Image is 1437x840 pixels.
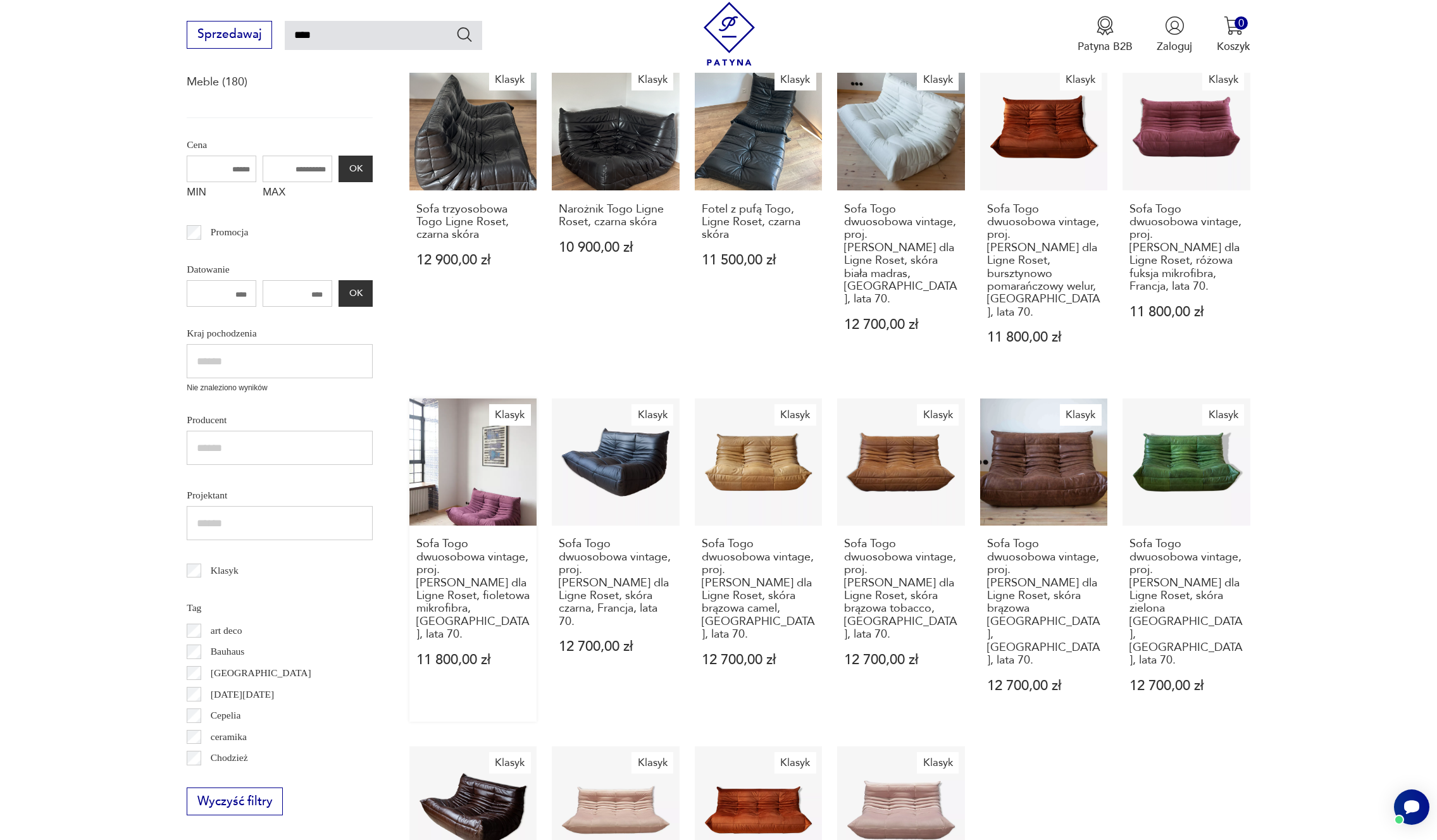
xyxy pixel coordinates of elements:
p: Chodzież [211,750,248,766]
a: KlasykSofa Togo dwuosobowa vintage, proj. M. Ducaroy dla Ligne Roset, skóra biała madras, Francja... [837,63,964,374]
a: KlasykSofa Togo dwuosobowa vintage, proj. M. Ducaroy dla Ligne Roset, skóra brązowa dubai, Francj... [980,398,1108,722]
button: Zaloguj [1157,16,1192,54]
h3: Fotel z pufą Togo, Ligne Roset, czarna skóra [702,203,816,242]
h3: Sofa Togo dwuosobowa vintage, proj. [PERSON_NAME] dla Ligne Roset, skóra biała madras, [GEOGRAPHI... [844,203,958,306]
a: KlasykSofa Togo dwuosobowa vintage, proj. M. Ducaroy dla Ligne Roset, różowa fuksja mikrofibra, F... [1123,63,1250,374]
p: ceramika [211,729,247,745]
p: 11 800,00 zł [416,653,530,667]
label: MAX [263,182,332,206]
p: 11 800,00 zł [1129,306,1243,319]
p: Promocja [211,224,249,240]
button: 0Koszyk [1217,16,1250,54]
p: Nie znaleziono wyników [187,382,373,394]
p: Datowanie [187,261,373,278]
img: Ikonka użytkownika [1165,16,1185,35]
p: Producent [187,412,373,428]
p: 12 700,00 zł [559,640,673,653]
a: Ikona medaluPatyna B2B [1078,16,1133,54]
a: KlasykSofa trzyosobowa Togo Ligne Roset, czarna skóraSofa trzyosobowa Togo Ligne Roset, czarna sk... [409,63,537,374]
h3: Sofa Togo dwuosobowa vintage, proj. [PERSON_NAME] dla Ligne Roset, skóra zielona [GEOGRAPHIC_DATA... [1129,538,1243,667]
a: KlasykFotel z pufą Togo, Ligne Roset, czarna skóraFotel z pufą Togo, Ligne Roset, czarna skóra11 ... [695,63,823,374]
a: Meble (180) [187,71,247,93]
img: Patyna - sklep z meblami i dekoracjami vintage [697,2,761,66]
p: [DATE][DATE] [211,686,274,703]
p: 11 500,00 zł [702,254,816,267]
p: [GEOGRAPHIC_DATA] [211,665,311,681]
a: KlasykSofa Togo dwuosobowa vintage, proj. M. Ducaroy dla Ligne Roset, skóra czarna, Francja, lata... [552,398,680,722]
p: 11 800,00 zł [987,331,1101,344]
p: 12 700,00 zł [1129,679,1243,693]
p: Patyna B2B [1078,39,1133,54]
button: Sprzedawaj [187,21,272,49]
p: Cepelia [211,707,241,724]
h3: Sofa Togo dwuosobowa vintage, proj. [PERSON_NAME] dla Ligne Roset, skóra brązowa camel, [GEOGRAPH... [702,538,816,641]
p: 12 700,00 zł [844,318,958,331]
a: KlasykSofa Togo dwuosobowa vintage, proj. M. Ducaroy dla Ligne Roset, skóra brązowa camel, Francj... [695,398,823,722]
a: Sprzedawaj [187,30,272,40]
p: Koszyk [1217,39,1250,54]
p: Klasyk [211,562,239,579]
button: Patyna B2B [1078,16,1133,54]
p: 12 700,00 zł [844,653,958,667]
h3: Sofa Togo dwuosobowa vintage, proj. [PERSON_NAME] dla Ligne Roset, różowa fuksja mikrofibra, Fran... [1129,203,1243,293]
iframe: Smartsupp widget button [1394,789,1429,825]
p: Projektant [187,487,373,503]
p: 12 700,00 zł [987,679,1101,693]
a: KlasykNarożnik Togo Ligne Roset, czarna skóraNarożnik Togo Ligne Roset, czarna skóra10 900,00 zł [552,63,680,374]
label: MIN [187,182,256,206]
p: 12 900,00 zł [416,254,530,267]
a: KlasykSofa Togo dwuosobowa vintage, proj. M. Ducaroy dla Ligne Roset, bursztynowo pomarańczowy we... [980,63,1108,374]
a: KlasykSofa Togo dwuosobowa vintage, proj. M. Ducaroy dla Ligne Roset, skóra zielona dubai, Francj... [1123,398,1250,722]
p: 12 700,00 zł [702,653,816,667]
a: KlasykSofa Togo dwuosobowa vintage, proj. M. Ducaroy dla Ligne Roset, skóra brązowa tobacco, Fran... [837,398,964,722]
h3: Sofa Togo dwuosobowa vintage, proj. [PERSON_NAME] dla Ligne Roset, skóra brązowa tobacco, [GEOGRA... [844,538,958,641]
h3: Sofa Togo dwuosobowa vintage, proj. [PERSON_NAME] dla Ligne Roset, fioletowa mikrofibra, [GEOGRAP... [416,538,530,641]
a: KlasykSofa Togo dwuosobowa vintage, proj. M. Ducaroy dla Ligne Roset, fioletowa mikrofibra, Franc... [409,398,537,722]
p: Bauhaus [211,643,245,660]
button: OK [339,280,373,307]
button: OK [339,156,373,182]
button: Szukaj [456,25,474,44]
button: Wyczyść filtry [187,787,283,815]
p: art deco [211,622,242,639]
img: Ikona medalu [1095,16,1115,35]
div: 0 [1235,16,1248,30]
p: 10 900,00 zł [559,241,673,254]
h3: Sofa trzyosobowa Togo Ligne Roset, czarna skóra [416,203,530,242]
p: Zaloguj [1157,39,1192,54]
p: Ćmielów [211,771,247,787]
p: Kraj pochodzenia [187,325,373,342]
h3: Sofa Togo dwuosobowa vintage, proj. [PERSON_NAME] dla Ligne Roset, skóra czarna, Francja, lata 70. [559,538,673,628]
img: Ikona koszyka [1224,16,1243,35]
p: Cena [187,137,373,153]
h3: Sofa Togo dwuosobowa vintage, proj. [PERSON_NAME] dla Ligne Roset, bursztynowo pomarańczowy welur... [987,203,1101,319]
h3: Sofa Togo dwuosobowa vintage, proj. [PERSON_NAME] dla Ligne Roset, skóra brązowa [GEOGRAPHIC_DATA... [987,538,1101,667]
h3: Narożnik Togo Ligne Roset, czarna skóra [559,203,673,229]
p: Tag [187,600,373,616]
